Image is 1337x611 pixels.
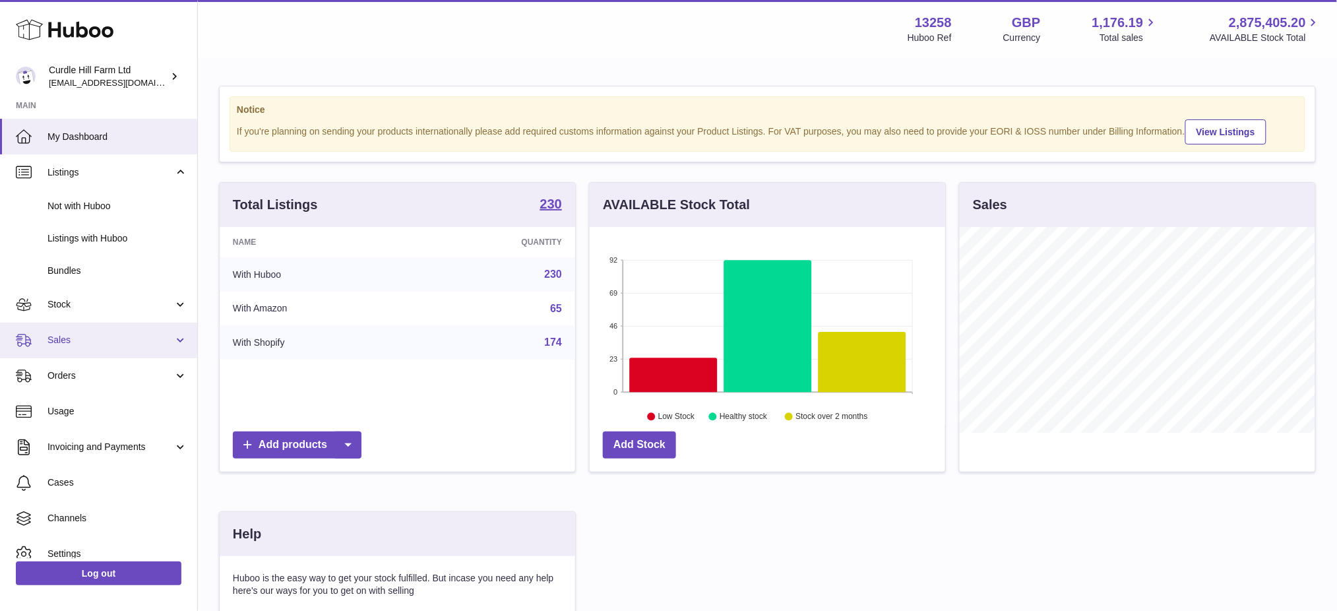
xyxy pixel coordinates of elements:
[47,405,187,418] span: Usage
[47,334,173,346] span: Sales
[1100,32,1158,44] span: Total sales
[220,257,414,292] td: With Huboo
[47,512,187,525] span: Channels
[220,325,414,360] td: With Shopify
[47,166,173,179] span: Listings
[609,289,617,297] text: 69
[795,412,867,422] text: Stock over 2 months
[414,227,575,257] th: Quantity
[1185,119,1266,145] a: View Listings
[47,298,173,311] span: Stock
[544,269,562,280] a: 230
[47,232,187,245] span: Listings with Huboo
[658,412,695,422] text: Low Stock
[609,256,617,264] text: 92
[609,322,617,330] text: 46
[47,441,173,453] span: Invoicing and Payments
[1210,32,1321,44] span: AVAILABLE Stock Total
[47,265,187,277] span: Bundles
[49,77,194,88] span: [EMAIL_ADDRESS][DOMAIN_NAME]
[973,196,1007,214] h3: Sales
[233,572,562,597] p: Huboo is the easy way to get your stock fulfilled. But incase you need any help here's our ways f...
[1092,14,1144,32] span: 1,176.19
[237,117,1298,145] div: If you're planning on sending your products internationally please add required customs informati...
[550,303,562,314] a: 65
[603,196,750,214] h3: AVAILABLE Stock Total
[540,197,562,213] a: 230
[16,67,36,86] img: internalAdmin-13258@internal.huboo.com
[47,370,173,382] span: Orders
[603,432,676,459] a: Add Stock
[220,292,414,326] td: With Amazon
[16,562,181,585] a: Log out
[233,432,361,459] a: Add products
[47,131,187,143] span: My Dashboard
[237,104,1298,116] strong: Notice
[47,476,187,489] span: Cases
[1003,32,1041,44] div: Currency
[613,388,617,396] text: 0
[220,227,414,257] th: Name
[1012,14,1040,32] strong: GBP
[908,32,952,44] div: Huboo Ref
[233,196,318,214] h3: Total Listings
[1210,14,1321,44] a: 2,875,405.20 AVAILABLE Stock Total
[233,525,261,543] h3: Help
[1229,14,1306,32] span: 2,875,405.20
[47,200,187,212] span: Not with Huboo
[49,64,168,89] div: Curdle Hill Farm Ltd
[915,14,952,32] strong: 13258
[1092,14,1159,44] a: 1,176.19 Total sales
[720,412,768,422] text: Healthy stock
[609,355,617,363] text: 23
[544,337,562,348] a: 174
[47,548,187,560] span: Settings
[540,197,562,210] strong: 230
